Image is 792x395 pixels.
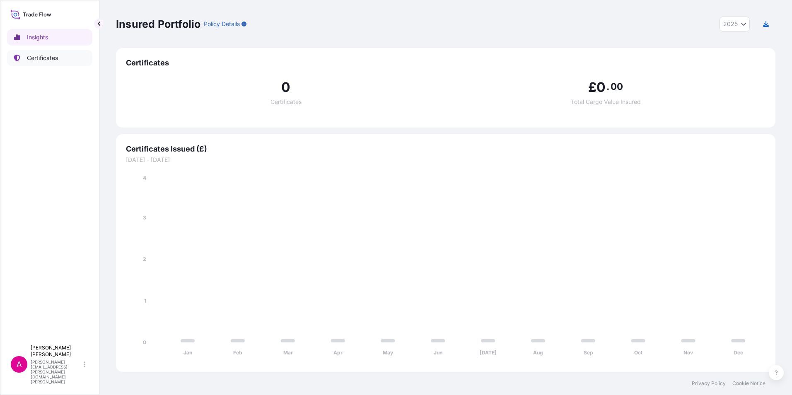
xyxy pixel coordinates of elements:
[720,17,750,31] button: Year Selector
[634,349,643,356] tspan: Oct
[143,256,146,262] tspan: 2
[434,349,442,356] tspan: Jun
[7,29,92,46] a: Insights
[270,99,302,105] span: Certificates
[31,344,82,358] p: [PERSON_NAME] [PERSON_NAME]
[533,349,543,356] tspan: Aug
[143,214,146,221] tspan: 3
[7,50,92,66] a: Certificates
[683,349,693,356] tspan: Nov
[31,359,82,384] p: [PERSON_NAME][EMAIL_ADDRESS][PERSON_NAME][DOMAIN_NAME][PERSON_NAME]
[126,156,765,164] span: [DATE] - [DATE]
[596,81,606,94] span: 0
[143,175,146,181] tspan: 4
[588,81,596,94] span: £
[126,144,765,154] span: Certificates Issued (£)
[27,54,58,62] p: Certificates
[116,17,200,31] p: Insured Portfolio
[734,349,743,356] tspan: Dec
[692,380,726,387] a: Privacy Policy
[480,349,497,356] tspan: [DATE]
[144,298,146,304] tspan: 1
[723,20,738,28] span: 2025
[204,20,240,28] p: Policy Details
[383,349,394,356] tspan: May
[606,83,609,90] span: .
[611,83,623,90] span: 00
[126,58,765,68] span: Certificates
[281,81,290,94] span: 0
[143,339,146,345] tspan: 0
[283,349,293,356] tspan: Mar
[732,380,765,387] a: Cookie Notice
[184,349,192,356] tspan: Jan
[584,349,593,356] tspan: Sep
[233,349,242,356] tspan: Feb
[571,99,641,105] span: Total Cargo Value Insured
[17,360,22,369] span: A
[333,349,343,356] tspan: Apr
[27,33,48,41] p: Insights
